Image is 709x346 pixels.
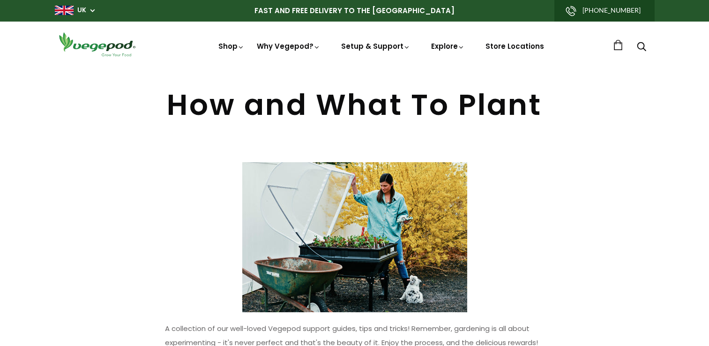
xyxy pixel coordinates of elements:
[55,31,139,58] img: Vegepod
[257,41,321,51] a: Why Vegepod?
[55,6,74,15] img: gb_large.png
[485,41,544,51] a: Store Locations
[218,41,245,51] a: Shop
[77,6,86,15] a: UK
[341,41,410,51] a: Setup & Support
[55,90,655,120] h1: How and What To Plant
[431,41,465,51] a: Explore
[637,43,646,53] a: Search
